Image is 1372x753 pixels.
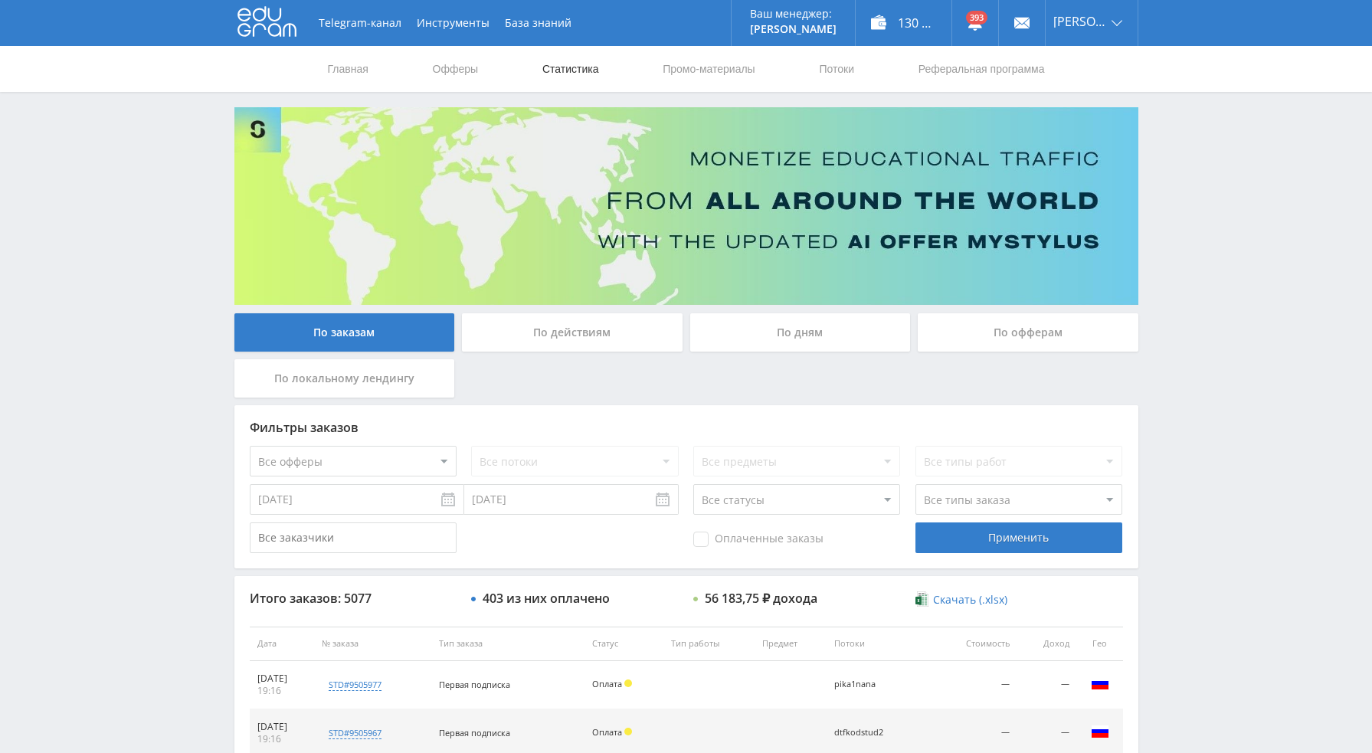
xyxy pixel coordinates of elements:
[431,46,480,92] a: Офферы
[257,733,306,745] div: 19:16
[827,627,933,661] th: Потоки
[624,728,632,735] span: Холд
[755,627,827,661] th: Предмет
[1091,674,1109,692] img: rus.png
[690,313,911,352] div: По дням
[257,685,306,697] div: 19:16
[1077,627,1123,661] th: Гео
[624,679,632,687] span: Холд
[917,46,1046,92] a: Реферальная программа
[439,679,510,690] span: Первая подписка
[584,627,663,661] th: Статус
[326,46,370,92] a: Главная
[592,726,622,738] span: Оплата
[915,591,928,607] img: xlsx
[250,421,1123,434] div: Фильтры заказов
[918,313,1138,352] div: По офферам
[250,522,457,553] input: Все заказчики
[817,46,856,92] a: Потоки
[234,313,455,352] div: По заказам
[592,678,622,689] span: Оплата
[234,107,1138,305] img: Banner
[933,661,1017,709] td: —
[663,627,755,661] th: Тип работы
[541,46,601,92] a: Статистика
[750,23,837,35] p: [PERSON_NAME]
[250,627,314,661] th: Дата
[257,721,306,733] div: [DATE]
[250,591,457,605] div: Итого заказов: 5077
[431,627,584,661] th: Тип заказа
[234,359,455,398] div: По локальному лендингу
[661,46,756,92] a: Промо-материалы
[439,727,510,738] span: Первая подписка
[834,679,903,689] div: pika1nana
[483,591,610,605] div: 403 из них оплачено
[257,673,306,685] div: [DATE]
[693,532,824,547] span: Оплаченные заказы
[1017,661,1076,709] td: —
[329,679,381,691] div: std#9505977
[834,728,903,738] div: dtfkodstud2
[933,594,1007,606] span: Скачать (.xlsx)
[705,591,817,605] div: 56 183,75 ₽ дохода
[933,627,1017,661] th: Стоимость
[915,522,1122,553] div: Применить
[1091,722,1109,741] img: rus.png
[1053,15,1107,28] span: [PERSON_NAME]
[329,727,381,739] div: std#9505967
[1017,627,1076,661] th: Доход
[462,313,683,352] div: По действиям
[314,627,431,661] th: № заказа
[750,8,837,20] p: Ваш менеджер:
[915,592,1007,607] a: Скачать (.xlsx)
